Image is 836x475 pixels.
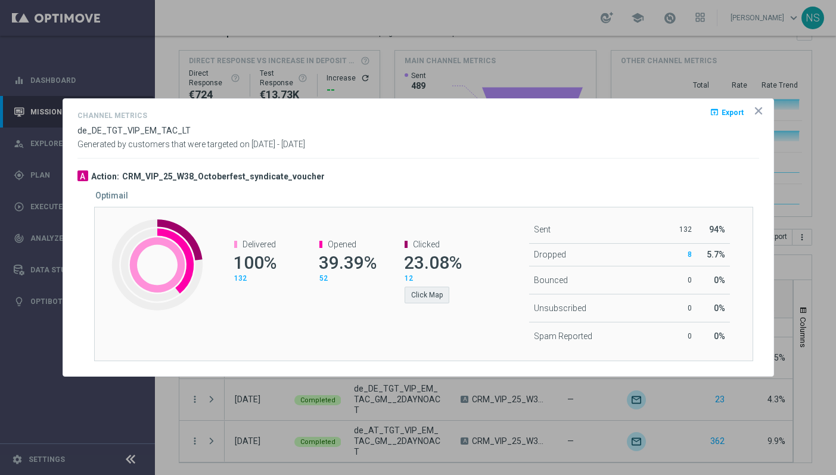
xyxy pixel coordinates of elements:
button: open_in_browser Export [708,105,745,119]
span: 12 [405,274,413,282]
span: 94% [709,225,725,234]
h3: CRM_VIP_25_W38_Octoberfest_syndicate_voucher [122,171,325,182]
span: 0% [714,303,725,313]
p: 0 [668,303,692,313]
p: 0 [668,331,692,341]
h5: Optimail [95,191,128,200]
span: 5.7% [707,250,725,259]
p: 0 [668,275,692,285]
span: Sent [534,225,551,234]
span: Generated by customers that were targeted on [77,139,250,149]
p: 132 [668,225,692,234]
span: [DATE] - [DATE] [251,139,305,149]
button: Click Map [405,287,449,303]
span: Spam Reported [534,331,592,341]
span: Dropped [534,250,566,259]
span: Export [722,108,744,117]
span: 132 [234,274,247,282]
h4: Channel Metrics [77,111,147,120]
span: 52 [319,274,328,282]
span: de_DE_TGT_VIP_EM_TAC_LT [77,126,191,135]
span: 8 [688,250,692,259]
span: Clicked [413,240,440,249]
span: Unsubscribed [534,303,586,313]
span: 0% [714,275,725,285]
h3: Action: [91,171,119,182]
i: open_in_browser [710,107,719,117]
span: Opened [328,240,356,249]
span: Delivered [243,240,276,249]
span: 100% [234,252,276,273]
span: 39.39% [319,252,377,273]
div: A [77,170,88,181]
span: 0% [714,331,725,341]
span: 23.08% [404,252,462,273]
span: Bounced [534,275,568,285]
opti-icon: icon [753,105,764,117]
